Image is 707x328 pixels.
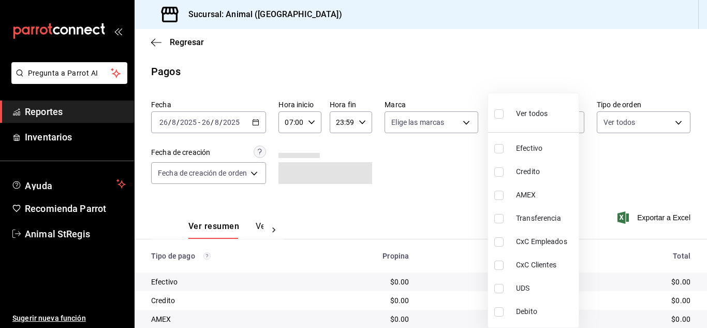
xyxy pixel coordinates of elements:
[516,306,575,317] span: Debito
[516,143,575,154] span: Efectivo
[516,283,575,294] span: UDS
[516,190,575,201] span: AMEX
[516,166,575,177] span: Credito
[516,236,575,247] span: CxC Empleados
[516,260,575,270] span: CxC Clientes
[516,108,548,119] span: Ver todos
[516,213,575,224] span: Transferencia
